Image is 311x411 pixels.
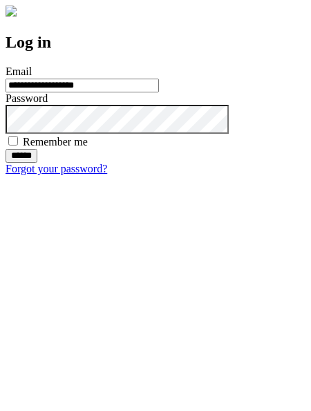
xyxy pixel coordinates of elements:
label: Remember me [23,136,88,148]
h2: Log in [6,33,305,52]
a: Forgot your password? [6,163,107,174]
label: Password [6,92,48,104]
label: Email [6,66,32,77]
img: logo-4e3dc11c47720685a147b03b5a06dd966a58ff35d612b21f08c02c0306f2b779.png [6,6,17,17]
